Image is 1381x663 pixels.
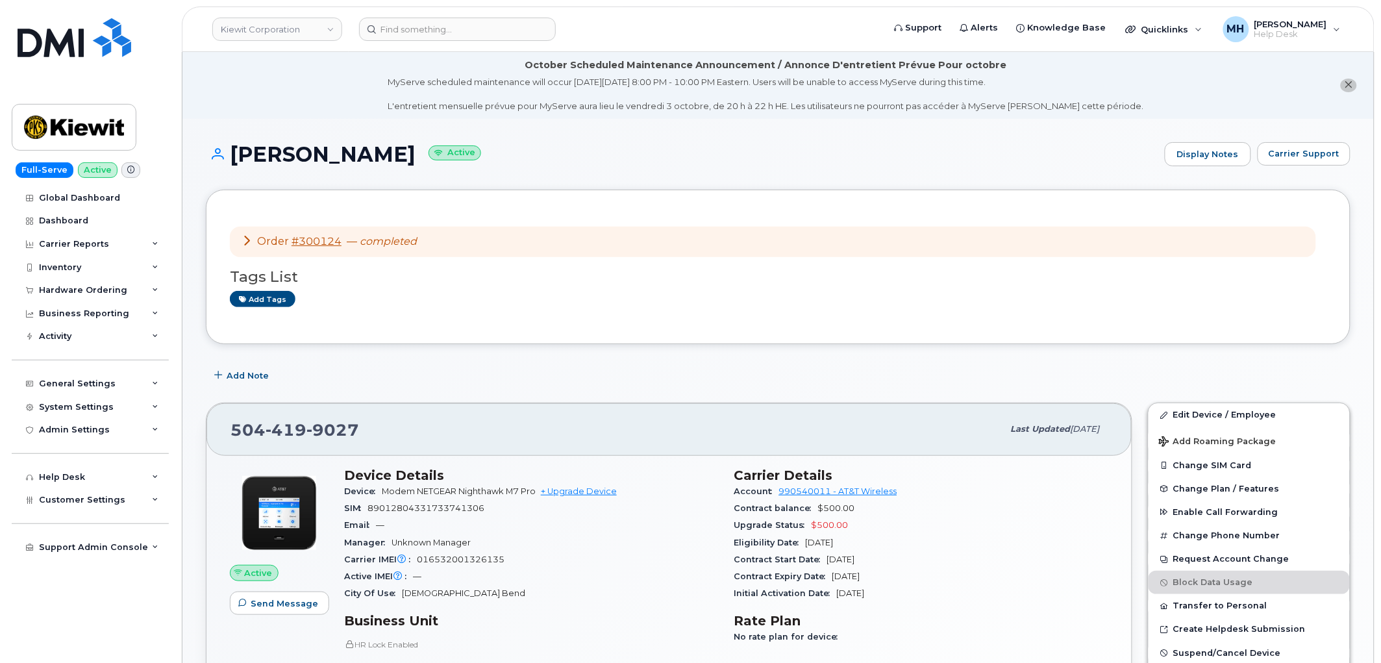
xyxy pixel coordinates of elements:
[251,597,318,610] span: Send Message
[837,588,865,598] span: [DATE]
[1149,454,1350,477] button: Change SIM Card
[1149,477,1350,501] button: Change Plan / Features
[1269,147,1339,160] span: Carrier Support
[382,486,536,496] span: Modem NETGEAR Nighthawk M7 Pro
[734,503,818,513] span: Contract balance
[306,420,359,440] span: 9027
[827,555,855,564] span: [DATE]
[360,235,417,247] em: completed
[347,235,417,247] span: —
[230,269,1326,285] h3: Tags List
[344,639,719,650] p: HR Lock Enabled
[1159,436,1276,449] span: Add Roaming Package
[344,503,367,513] span: SIM
[1149,594,1350,618] button: Transfer to Personal
[734,571,832,581] span: Contract Expiry Date
[266,420,306,440] span: 419
[1173,507,1278,517] span: Enable Call Forwarding
[227,369,269,382] span: Add Note
[734,520,812,530] span: Upgrade Status
[806,538,834,547] span: [DATE]
[1149,501,1350,524] button: Enable Call Forwarding
[230,420,359,440] span: 504
[541,486,617,496] a: + Upgrade Device
[1173,484,1280,494] span: Change Plan / Features
[1173,648,1281,658] span: Suspend/Cancel Device
[832,571,860,581] span: [DATE]
[1071,424,1100,434] span: [DATE]
[245,567,273,579] span: Active
[230,592,329,615] button: Send Message
[413,571,421,581] span: —
[1149,571,1350,594] button: Block Data Usage
[1165,142,1251,167] a: Display Notes
[344,468,719,483] h3: Device Details
[734,613,1109,629] h3: Rate Plan
[344,571,413,581] span: Active IMEI
[1149,547,1350,571] button: Request Account Change
[292,235,342,247] a: #300124
[344,555,417,564] span: Carrier IMEI
[1149,618,1350,641] a: Create Helpdesk Submission
[1341,79,1357,92] button: close notification
[206,143,1158,166] h1: [PERSON_NAME]
[417,555,504,564] span: 016532001326135
[525,58,1007,72] div: October Scheduled Maintenance Announcement / Annonce D'entretient Prévue Pour octobre
[734,538,806,547] span: Eligibility Date
[1149,524,1350,547] button: Change Phone Number
[1258,142,1350,166] button: Carrier Support
[734,588,837,598] span: Initial Activation Date
[240,474,318,552] img: nighthawk_m7_pro.png
[388,76,1144,112] div: MyServe scheduled maintenance will occur [DATE][DATE] 8:00 PM - 10:00 PM Eastern. Users will be u...
[344,486,382,496] span: Device
[402,588,525,598] span: [DEMOGRAPHIC_DATA] Bend
[734,468,1109,483] h3: Carrier Details
[1011,424,1071,434] span: Last updated
[344,588,402,598] span: City Of Use
[429,145,481,160] small: Active
[376,520,384,530] span: —
[734,632,845,642] span: No rate plan for device
[206,364,280,387] button: Add Note
[779,486,897,496] a: 990540011 - AT&T Wireless
[367,503,484,513] span: 89012804331733741306
[812,520,849,530] span: $500.00
[257,235,289,247] span: Order
[1149,427,1350,454] button: Add Roaming Package
[1149,403,1350,427] a: Edit Device / Employee
[344,613,719,629] h3: Business Unit
[230,291,295,307] a: Add tags
[734,486,779,496] span: Account
[1325,607,1371,653] iframe: Messenger Launcher
[818,503,855,513] span: $500.00
[344,538,392,547] span: Manager
[344,520,376,530] span: Email
[392,538,471,547] span: Unknown Manager
[734,555,827,564] span: Contract Start Date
